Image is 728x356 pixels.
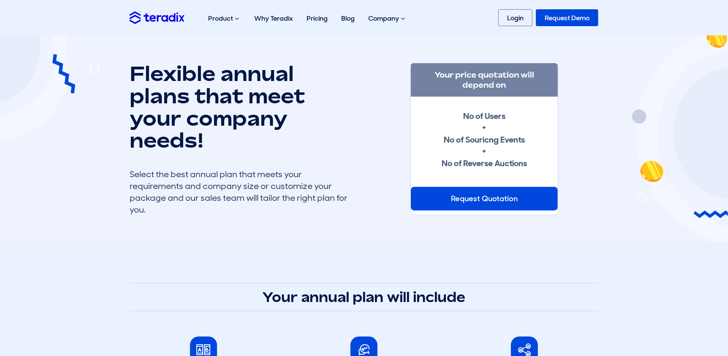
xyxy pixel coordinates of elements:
strong: Your annual plan will include [263,289,466,305]
a: Request Demo [536,9,598,26]
iframe: Chatbot [672,300,716,344]
a: Why Teradix [247,5,300,32]
div: Company [361,5,413,32]
div: Select the best annual plan that meets your requirements and company size or customize your packa... [130,168,349,216]
a: Login [498,9,532,26]
h3: Your price quotation will depend on [411,63,558,97]
a: Pricing [300,5,334,32]
a: Blog [334,5,361,32]
div: Product [201,5,247,32]
img: Teradix logo [130,11,185,24]
div: Request Quotation [411,187,558,210]
h1: Flexible annual plans that meet your company needs! [130,62,349,151]
strong: No of Users + No of Souricng Events + No of Reverse Auctions [442,111,527,169]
